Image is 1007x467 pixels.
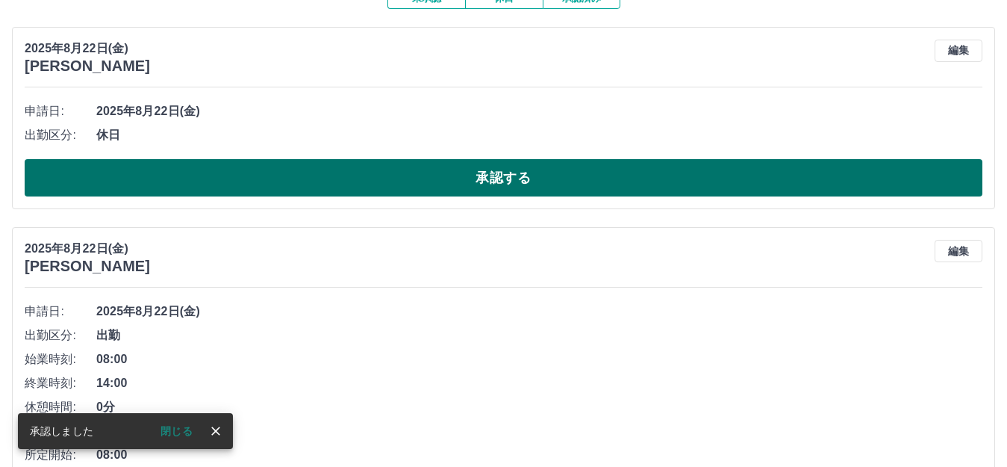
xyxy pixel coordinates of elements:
[25,327,96,344] span: 出勤区分:
[25,126,96,144] span: 出勤区分:
[25,350,96,368] span: 始業時刻:
[25,102,96,120] span: 申請日:
[149,420,205,442] button: 閉じる
[96,446,982,464] span: 08:00
[96,126,982,144] span: 休日
[25,240,150,258] p: 2025年8月22日(金)
[935,240,982,262] button: 編集
[30,418,93,445] div: 承認しました
[25,398,96,416] span: 休憩時間:
[205,420,227,442] button: close
[25,303,96,321] span: 申請日:
[96,350,982,368] span: 08:00
[25,40,150,58] p: 2025年8月22日(金)
[25,258,150,275] h3: [PERSON_NAME]
[96,327,982,344] span: 出勤
[96,398,982,416] span: 0分
[935,40,982,62] button: 編集
[96,303,982,321] span: 2025年8月22日(金)
[96,102,982,120] span: 2025年8月22日(金)
[25,446,96,464] span: 所定開始:
[96,374,982,392] span: 14:00
[25,374,96,392] span: 終業時刻:
[25,159,982,197] button: 承認する
[25,58,150,75] h3: [PERSON_NAME]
